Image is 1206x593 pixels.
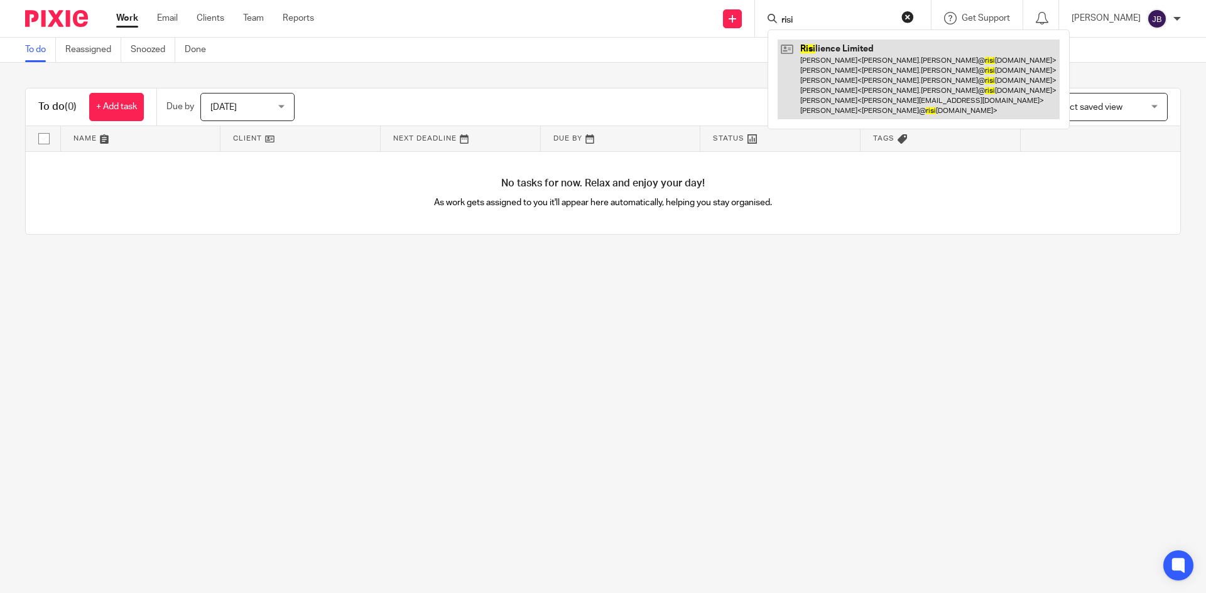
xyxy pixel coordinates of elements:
[25,38,56,62] a: To do
[26,177,1180,190] h4: No tasks for now. Relax and enjoy your day!
[1072,12,1141,24] p: [PERSON_NAME]
[131,38,175,62] a: Snoozed
[1147,9,1167,29] img: svg%3E
[873,135,894,142] span: Tags
[210,103,237,112] span: [DATE]
[901,11,914,23] button: Clear
[89,93,144,121] a: + Add task
[166,100,194,113] p: Due by
[185,38,215,62] a: Done
[25,10,88,27] img: Pixie
[780,15,893,26] input: Search
[197,12,224,24] a: Clients
[38,100,77,114] h1: To do
[962,14,1010,23] span: Get Support
[243,12,264,24] a: Team
[65,102,77,112] span: (0)
[315,196,892,209] p: As work gets assigned to you it'll appear here automatically, helping you stay organised.
[65,38,121,62] a: Reassigned
[1052,103,1122,112] span: Select saved view
[157,12,178,24] a: Email
[116,12,138,24] a: Work
[283,12,314,24] a: Reports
